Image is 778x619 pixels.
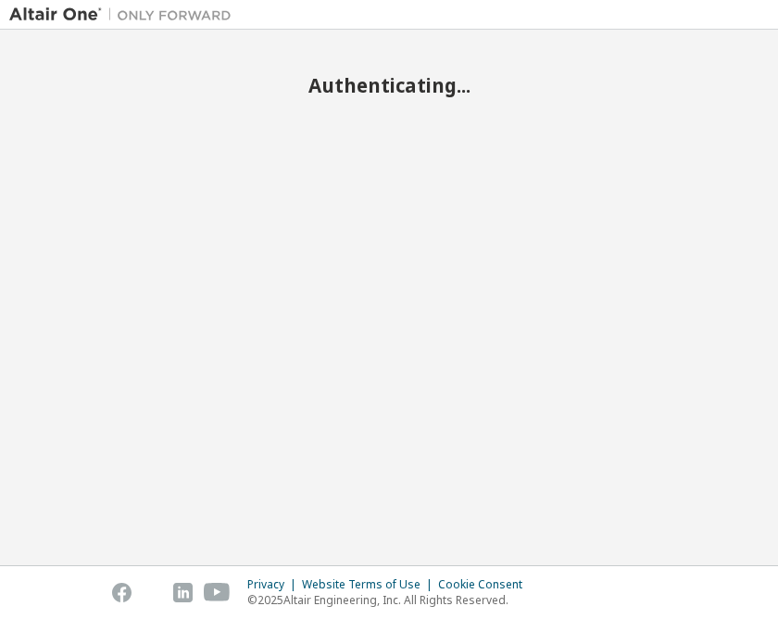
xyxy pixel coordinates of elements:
[112,583,132,602] img: facebook.svg
[9,6,241,24] img: Altair One
[204,583,231,602] img: youtube.svg
[247,592,533,608] p: © 2025 Altair Engineering, Inc. All Rights Reserved.
[9,73,769,97] h2: Authenticating...
[173,583,193,602] img: linkedin.svg
[302,577,438,592] div: Website Terms of Use
[438,577,533,592] div: Cookie Consent
[247,577,302,592] div: Privacy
